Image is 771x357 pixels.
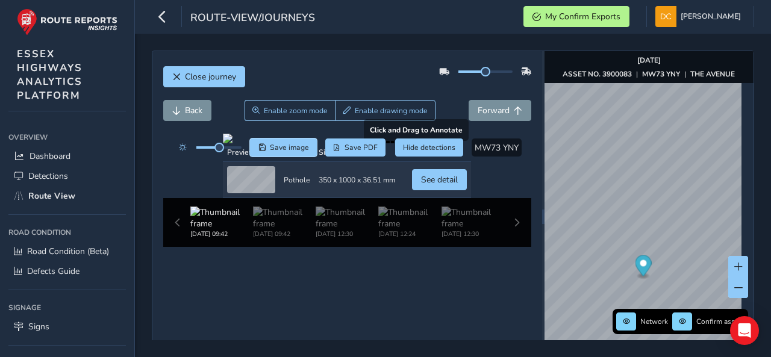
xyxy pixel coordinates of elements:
button: Save [250,138,317,157]
span: Detections [28,170,68,182]
div: [DATE] 12:30 [316,229,378,238]
div: Road Condition [8,223,126,241]
a: Signs [8,317,126,337]
div: [DATE] 09:42 [253,229,316,238]
strong: ASSET NO. 3900083 [563,69,632,79]
td: Pothole [279,162,314,198]
div: Open Intercom Messenger [730,316,759,345]
span: Save image [270,143,309,152]
img: diamond-layout [655,6,676,27]
strong: [DATE] [637,55,661,65]
span: Defects Guide [27,265,80,277]
div: Overview [8,128,126,146]
span: ESSEX HIGHWAYS ANALYTICS PLATFORM [17,47,83,102]
img: Thumbnail frame [190,206,253,229]
div: [DATE] 09:42 [190,229,253,238]
span: Route View [28,190,75,202]
span: Hide detections [403,143,455,152]
strong: THE AVENUE [690,69,735,79]
span: Forward [478,105,510,116]
img: rr logo [17,8,117,36]
span: Enable zoom mode [264,106,328,116]
div: [DATE] 12:24 [378,229,441,238]
span: Signs [28,321,49,332]
a: Road Condition (Beta) [8,241,126,261]
img: Thumbnail frame [442,206,504,229]
a: Route View [8,186,126,206]
button: Forward [469,100,531,121]
span: Network [640,317,668,326]
span: Save PDF [345,143,378,152]
button: PDF [325,138,386,157]
img: Thumbnail frame [378,206,441,229]
a: Defects Guide [8,261,126,281]
div: [DATE] 12:30 [442,229,504,238]
button: Back [163,100,211,121]
img: Thumbnail frame [316,206,378,229]
span: My Confirm Exports [545,11,620,22]
button: Close journey [163,66,245,87]
span: MW73 YNY [475,142,519,154]
td: 350 x 1000 x 36.51 mm [314,162,399,198]
a: Dashboard [8,146,126,166]
button: Hide detections [395,138,464,157]
img: Thumbnail frame [253,206,316,229]
div: | | [563,69,735,79]
span: Dashboard [30,151,70,162]
button: Draw [335,100,435,121]
span: Enable drawing mode [355,106,428,116]
button: See detail [412,169,467,190]
span: route-view/journeys [190,10,315,27]
div: Map marker [635,255,651,280]
span: Back [185,105,202,116]
button: Zoom [245,100,336,121]
a: Detections [8,166,126,186]
button: [PERSON_NAME] [655,6,745,27]
span: Confirm assets [696,317,744,326]
span: Close journey [185,71,236,82]
button: My Confirm Exports [523,6,629,27]
span: See detail [421,174,458,185]
strong: MW73 YNY [642,69,680,79]
span: Road Condition (Beta) [27,246,109,257]
span: [PERSON_NAME] [681,6,741,27]
div: Signage [8,299,126,317]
